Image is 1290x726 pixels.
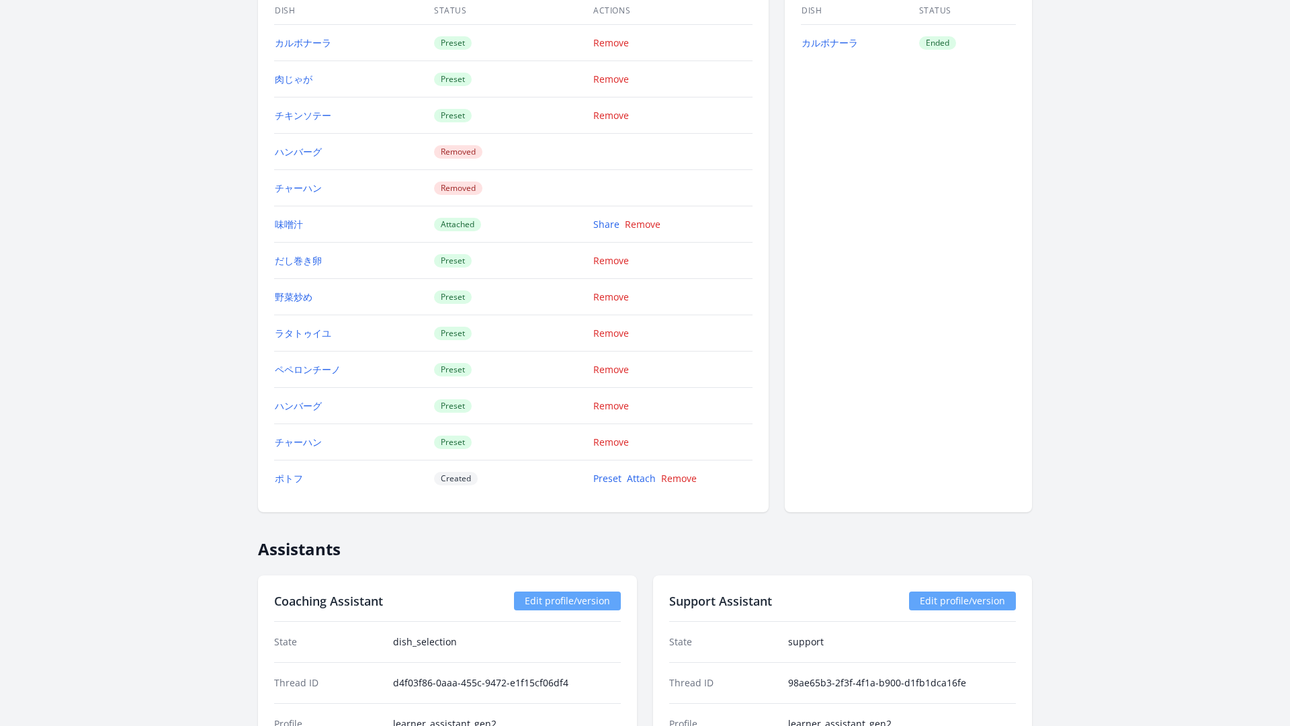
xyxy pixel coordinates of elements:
[593,73,629,85] a: Remove
[625,218,660,231] a: Remove
[593,36,629,49] a: Remove
[593,254,629,267] a: Remove
[275,254,322,267] a: だし巻き卵
[434,218,481,231] span: Attached
[275,290,312,303] a: 野菜炒め
[788,635,1016,649] dd: support
[802,36,858,49] a: カルボナーラ
[275,472,303,485] a: ポトフ
[434,109,472,122] span: Preset
[919,36,956,50] span: Ended
[393,676,621,690] dd: d4f03f86-0aaa-455c-9472-e1f15cf06df4
[593,327,629,339] a: Remove
[275,436,322,448] a: チャーハン
[275,363,341,376] a: ペペロンチーノ
[275,145,322,158] a: ハンバーグ
[514,592,621,610] a: Edit profile/version
[434,145,482,159] span: Removed
[434,182,482,195] span: Removed
[669,635,777,649] dt: State
[593,436,629,448] a: Remove
[434,36,472,50] span: Preset
[274,676,382,690] dt: Thread ID
[275,327,331,339] a: ラタトゥイユ
[593,472,621,485] a: Preset
[274,635,382,649] dt: State
[788,676,1016,690] dd: 98ae65b3-2f3f-4f1a-b900-d1fb1dca16fe
[275,73,312,85] a: 肉じゃが
[274,592,383,610] h2: Coaching Assistant
[669,592,772,610] h2: Support Assistant
[275,182,322,194] a: チャーハン
[593,363,629,376] a: Remove
[661,472,697,485] a: Remove
[434,363,472,376] span: Preset
[275,109,331,122] a: チキンソテー
[593,109,629,122] a: Remove
[669,676,777,690] dt: Thread ID
[909,592,1016,610] a: Edit profile/version
[434,290,472,304] span: Preset
[434,327,472,340] span: Preset
[627,472,656,485] a: Attach
[434,73,472,86] span: Preset
[434,254,472,268] span: Preset
[258,528,1032,559] h2: Assistants
[434,399,472,413] span: Preset
[275,36,331,49] a: カルボナーラ
[593,399,629,412] a: Remove
[393,635,621,649] dd: dish_selection
[434,472,478,485] span: Created
[275,218,303,231] a: 味噌汁
[593,218,619,231] a: Share
[593,290,629,303] a: Remove
[275,399,322,412] a: ハンバーグ
[434,436,472,449] span: Preset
